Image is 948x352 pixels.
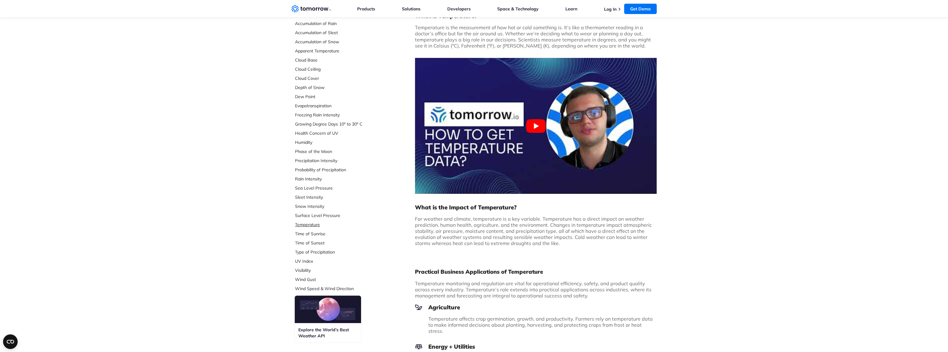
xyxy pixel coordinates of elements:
h3: Energy + Utilities [415,343,657,350]
a: Depth of Snow [295,84,376,91]
a: Developers [447,6,471,12]
a: Cloud Base [295,57,376,63]
a: Cloud Cover [295,75,376,81]
a: Freezing Rain Intensity [295,112,376,118]
a: Precipitation Intensity [295,158,376,164]
a: UV Index [295,258,376,264]
a: Learn [565,6,577,12]
a: Sleet Intensity [295,194,376,200]
a: Explore the World’s Best Weather API [295,296,361,343]
a: Phase of the Moon [295,148,376,155]
a: Sea Level Pressure [295,185,376,191]
a: Snow Intensity [295,203,376,209]
a: Accumulation of Snow [295,39,376,45]
a: Log In [604,6,616,12]
a: Cloud Ceiling [295,66,376,72]
a: Evapotranspiration [295,103,376,109]
a: Type of Precipitation [295,249,376,255]
p: Temperature affects crop germination, growth, and productivity. Farmers rely on temperature data ... [428,316,657,334]
a: Health Concern of UV [295,130,376,136]
a: Visibility [295,267,376,273]
button: Open CMP widget [3,334,18,349]
a: Products [357,6,375,12]
a: Apparent Temperature [295,48,376,54]
a: Accumulation of Sleet [295,30,376,36]
a: Time of Sunset [295,240,376,246]
h3: Explore the World’s Best Weather API [298,327,357,339]
h2: Practical Business Applications of Temperature [415,268,657,276]
a: Space & Technology [497,6,539,12]
a: Dew Point [295,94,376,100]
a: Solutions [402,6,420,12]
a: Wind Speed & Wind Direction [295,286,376,292]
a: Temperature [295,222,376,228]
a: Surface Level Pressure [295,212,376,219]
h3: Agriculture [415,304,657,311]
a: Accumulation of Rain [295,20,376,27]
a: Rain Intensity [295,176,376,182]
a: Get Demo [624,4,657,14]
p: Temperature is the measurement of how hot or cold something is. It’s like a thermometer reading i... [415,24,657,49]
p: For weather and climate, temperature is a key variable. Temperature has a direct impact on weathe... [415,216,657,246]
a: Probability of Precipitation [295,167,376,173]
button: Play Youtube video [415,58,657,194]
a: Humidity [295,139,376,145]
a: Growing Degree Days 10° to 30° C [295,121,376,127]
a: Home link [291,4,331,13]
h3: What is the Impact of Temperature? [415,204,657,211]
a: Time of Sunrise [295,231,376,237]
p: Temperature monitoring and regulation are vital for operational efficiency, safety, and product q... [415,280,657,299]
a: Wind Gust [295,276,376,283]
